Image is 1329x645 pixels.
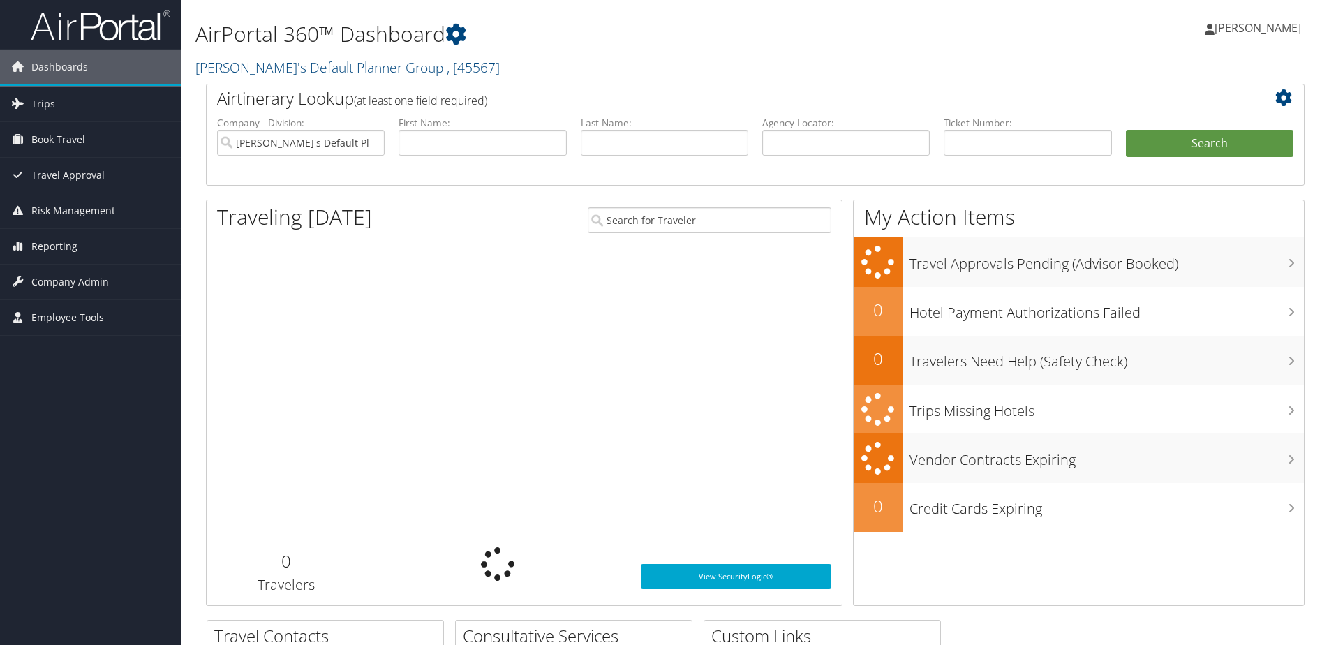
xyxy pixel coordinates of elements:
h3: Travelers Need Help (Safety Check) [909,345,1304,371]
label: Company - Division: [217,116,385,130]
button: Search [1126,130,1293,158]
h3: Credit Cards Expiring [909,492,1304,519]
span: Trips [31,87,55,121]
h1: My Action Items [854,202,1304,232]
h1: AirPortal 360™ Dashboard [195,20,942,49]
h2: 0 [854,298,903,322]
span: Risk Management [31,193,115,228]
a: Vendor Contracts Expiring [854,433,1304,483]
input: Search for Traveler [588,207,831,233]
h2: 0 [854,494,903,518]
label: Agency Locator: [762,116,930,130]
h3: Vendor Contracts Expiring [909,443,1304,470]
h1: Traveling [DATE] [217,202,372,232]
span: (at least one field required) [354,93,487,108]
h3: Hotel Payment Authorizations Failed [909,296,1304,322]
a: [PERSON_NAME] [1205,7,1315,49]
h2: 0 [854,347,903,371]
a: 0Travelers Need Help (Safety Check) [854,336,1304,385]
label: Last Name: [581,116,748,130]
span: Reporting [31,229,77,264]
h2: 0 [217,549,355,573]
h3: Travelers [217,575,355,595]
a: Travel Approvals Pending (Advisor Booked) [854,237,1304,287]
span: Travel Approval [31,158,105,193]
a: View SecurityLogic® [641,564,831,589]
a: 0Credit Cards Expiring [854,483,1304,532]
label: First Name: [399,116,566,130]
h2: Airtinerary Lookup [217,87,1202,110]
label: Ticket Number: [944,116,1111,130]
span: Dashboards [31,50,88,84]
span: Company Admin [31,265,109,299]
span: Employee Tools [31,300,104,335]
h3: Travel Approvals Pending (Advisor Booked) [909,247,1304,274]
h3: Trips Missing Hotels [909,394,1304,421]
a: [PERSON_NAME]'s Default Planner Group [195,58,500,77]
a: 0Hotel Payment Authorizations Failed [854,287,1304,336]
span: [PERSON_NAME] [1215,20,1301,36]
span: , [ 45567 ] [447,58,500,77]
img: airportal-logo.png [31,9,170,42]
span: Book Travel [31,122,85,157]
a: Trips Missing Hotels [854,385,1304,434]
